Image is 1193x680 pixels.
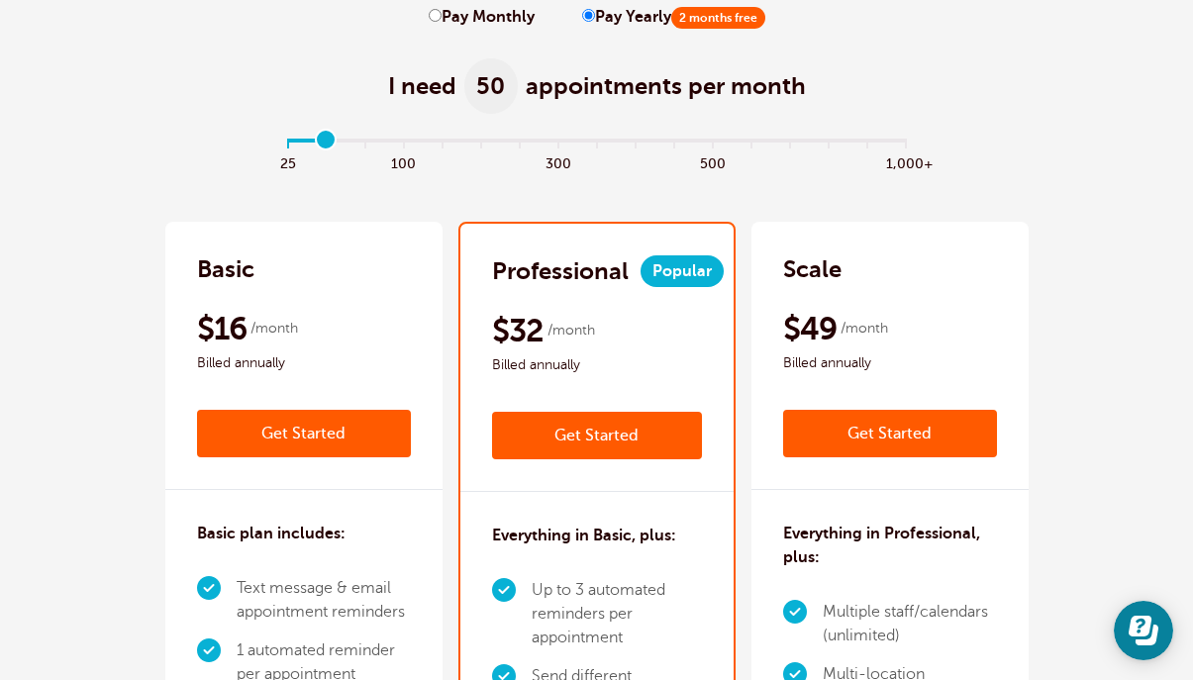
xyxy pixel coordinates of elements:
[197,410,411,457] a: Get Started
[1114,601,1173,660] iframe: Resource center
[388,70,456,102] span: I need
[492,412,702,459] a: Get Started
[539,150,577,173] span: 300
[886,150,925,173] span: 1,000+
[492,255,629,287] h2: Professional
[429,8,535,27] label: Pay Monthly
[693,150,732,173] span: 500
[582,9,595,22] input: Pay Yearly2 months free
[250,317,298,340] span: /month
[532,571,702,657] li: Up to 3 automated reminders per appointment
[841,317,888,340] span: /month
[197,522,346,545] h3: Basic plan includes:
[641,255,724,287] span: Popular
[492,353,702,377] span: Billed annually
[492,524,676,547] h3: Everything in Basic, plus:
[237,569,411,631] li: Text message & email appointment reminders
[526,70,806,102] span: appointments per month
[197,309,248,348] span: $16
[429,9,442,22] input: Pay Monthly
[823,593,997,655] li: Multiple staff/calendars (unlimited)
[671,7,765,29] span: 2 months free
[547,319,595,342] span: /month
[492,311,545,350] span: $32
[783,410,997,457] a: Get Started
[268,150,307,173] span: 25
[582,8,765,27] label: Pay Yearly
[783,522,997,569] h3: Everything in Professional, plus:
[783,253,842,285] h2: Scale
[783,351,997,375] span: Billed annually
[197,351,411,375] span: Billed annually
[783,309,838,348] span: $49
[384,150,423,173] span: 100
[197,253,254,285] h2: Basic
[464,58,518,114] span: 50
